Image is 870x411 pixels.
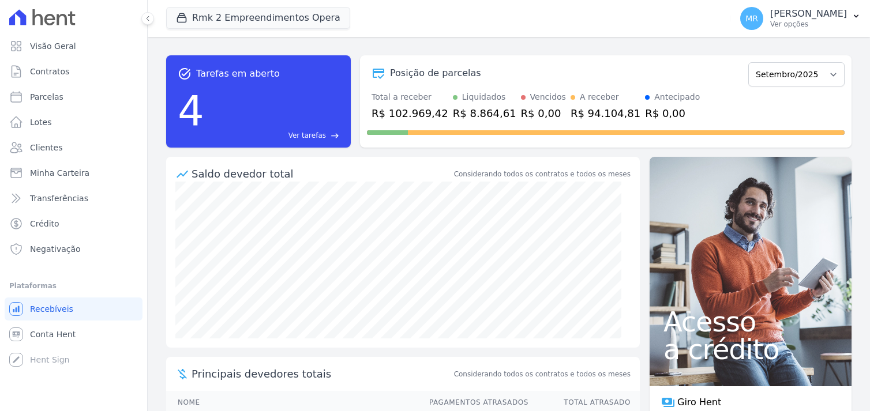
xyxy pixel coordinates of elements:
a: Negativação [5,237,142,261]
a: Clientes [5,136,142,159]
span: Visão Geral [30,40,76,52]
span: a crédito [663,335,838,363]
span: Lotes [30,116,52,128]
div: R$ 0,00 [645,105,700,121]
span: Ver tarefas [288,130,326,141]
span: Tarefas em aberto [196,67,280,81]
div: Liquidados [462,91,506,103]
div: R$ 94.104,81 [571,105,640,121]
span: Negativação [30,243,81,255]
p: [PERSON_NAME] [770,8,847,20]
a: Transferências [5,187,142,210]
div: Posição de parcelas [390,66,481,80]
span: MR [745,14,758,22]
a: Conta Hent [5,323,142,346]
div: R$ 8.864,61 [453,105,516,121]
span: Crédito [30,218,59,229]
div: R$ 0,00 [521,105,566,121]
a: Minha Carteira [5,161,142,184]
button: Rmk 2 Empreendimentos Opera [166,7,350,29]
span: Clientes [30,142,62,153]
div: Considerando todos os contratos e todos os meses [454,169,631,179]
a: Contratos [5,60,142,83]
div: R$ 102.969,42 [372,105,448,121]
a: Recebíveis [5,297,142,320]
div: Saldo devedor total [192,166,452,182]
span: Principais devedores totais [192,366,452,382]
span: Transferências [30,193,88,204]
div: Total a receber [372,91,448,103]
span: Recebíveis [30,303,73,315]
a: Ver tarefas east [209,130,339,141]
span: Conta Hent [30,329,76,340]
div: Vencidos [530,91,566,103]
a: Crédito [5,212,142,235]
div: Plataformas [9,279,138,293]
span: task_alt [178,67,192,81]
span: Considerando todos os contratos e todos os meses [454,369,631,379]
p: Ver opções [770,20,847,29]
div: Antecipado [654,91,700,103]
span: east [331,131,339,140]
span: Minha Carteira [30,167,89,179]
span: Giro Hent [677,395,721,409]
span: Acesso [663,308,838,335]
a: Visão Geral [5,35,142,58]
div: 4 [178,81,204,141]
span: Parcelas [30,91,63,103]
a: Lotes [5,111,142,134]
div: A receber [580,91,619,103]
span: Contratos [30,66,69,77]
a: Parcelas [5,85,142,108]
button: MR [PERSON_NAME] Ver opções [731,2,870,35]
